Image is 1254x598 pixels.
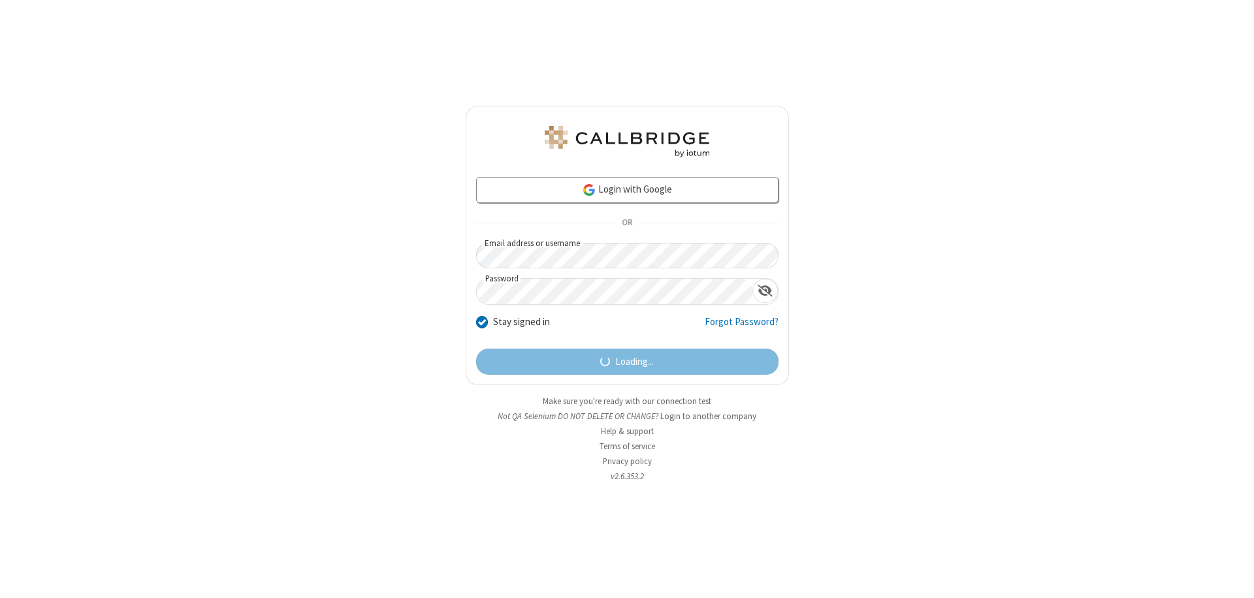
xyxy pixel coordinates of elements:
input: Password [477,279,752,304]
label: Stay signed in [493,315,550,330]
li: v2.6.353.2 [466,470,789,482]
button: Login to another company [660,410,756,422]
input: Email address or username [476,243,779,268]
img: google-icon.png [582,183,596,197]
a: Login with Google [476,177,779,203]
span: Loading... [615,354,654,370]
a: Privacy policy [603,456,652,467]
a: Terms of service [600,441,655,452]
a: Make sure you're ready with our connection test [543,396,711,407]
a: Forgot Password? [705,315,779,339]
div: Show password [752,279,778,303]
li: Not QA Selenium DO NOT DELETE OR CHANGE? [466,410,789,422]
img: QA Selenium DO NOT DELETE OR CHANGE [542,126,712,157]
span: OR [617,214,637,232]
a: Help & support [601,426,654,437]
button: Loading... [476,349,779,375]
